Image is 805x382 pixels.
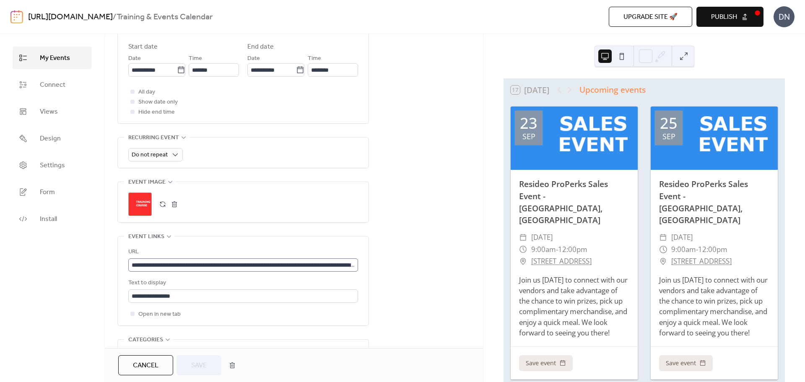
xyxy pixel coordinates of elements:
span: Install [40,214,57,224]
div: 23 [520,116,538,131]
span: Event links [128,232,164,242]
span: - [696,244,698,256]
span: Recurring event [128,133,179,143]
span: Design [40,134,61,144]
span: 9:00am [531,244,556,256]
span: My Events [40,53,70,63]
img: logo [10,10,23,23]
span: 9:00am [671,244,696,256]
span: 12:00pm [698,244,727,256]
button: Upgrade site 🚀 [609,7,692,27]
div: Resideo ProPerks Sales Event - [GEOGRAPHIC_DATA], [GEOGRAPHIC_DATA] [651,178,778,226]
span: Do not repeat [132,149,168,161]
div: Upcoming events [579,84,646,96]
button: Publish [696,7,763,27]
a: Views [13,100,92,123]
span: Settings [40,161,65,171]
div: URL [128,247,356,257]
span: - [556,244,558,256]
span: Date [128,54,141,64]
span: [DATE] [531,231,553,244]
div: ​ [659,231,667,244]
div: ​ [659,255,667,268]
div: Sep [522,133,535,140]
span: Connect [40,80,65,90]
span: All day [138,87,155,97]
span: 12:00pm [558,244,587,256]
a: Connect [13,73,92,96]
span: Date [247,54,260,64]
a: [STREET_ADDRESS] [671,255,732,268]
a: My Events [13,47,92,69]
span: Date and time [128,27,171,37]
div: ​ [519,231,527,244]
span: Cancel [133,361,158,371]
b: / [113,9,117,25]
span: Open in new tab [138,309,181,320]
span: Show date only [138,97,178,107]
a: [URL][DOMAIN_NAME] [28,9,113,25]
span: Event image [128,177,166,187]
div: Join us [DATE] to connect with our vendors and take advantage of the chance to win prizes, pick u... [651,275,778,338]
a: Form [13,181,92,203]
span: Time [189,54,202,64]
b: Training & Events Calendar [117,9,213,25]
span: Publish [711,12,737,22]
span: Hide end time [138,107,175,117]
div: Start date [128,42,158,52]
div: Text to display [128,278,356,288]
a: Design [13,127,92,150]
span: Upgrade site 🚀 [623,12,678,22]
div: Sep [662,133,675,140]
button: Save event [659,355,713,371]
div: ; [128,192,152,216]
span: [DATE] [671,231,693,244]
button: Save event [519,355,573,371]
span: Categories [128,335,163,345]
div: ​ [519,255,527,268]
a: Install [13,208,92,230]
a: [STREET_ADDRESS] [531,255,592,268]
button: Cancel [118,355,173,375]
div: 25 [660,116,678,131]
span: Form [40,187,55,197]
span: Time [308,54,321,64]
a: Settings [13,154,92,177]
div: End date [247,42,274,52]
div: ​ [659,244,667,256]
div: Resideo ProPerks Sales Event - [GEOGRAPHIC_DATA], [GEOGRAPHIC_DATA] [511,178,638,226]
div: Join us [DATE] to connect with our vendors and take advantage of the chance to win prizes, pick u... [511,275,638,338]
span: Views [40,107,58,117]
div: ​ [519,244,527,256]
div: DN [774,6,795,27]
